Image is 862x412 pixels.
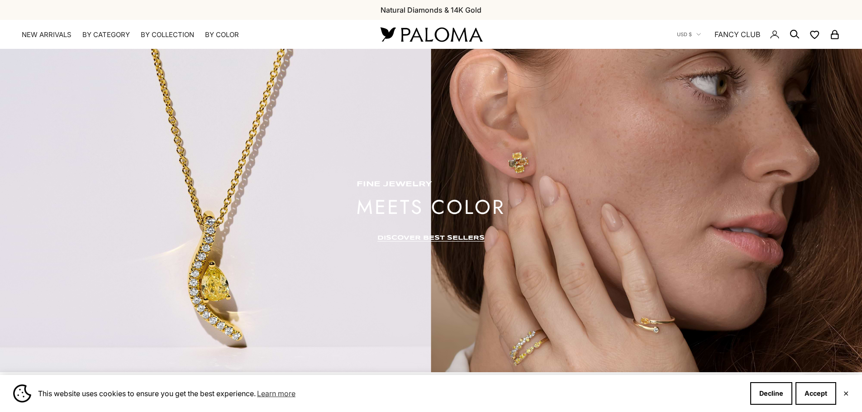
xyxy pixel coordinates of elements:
[38,387,743,400] span: This website uses cookies to ensure you get the best experience.
[82,30,130,39] summary: By Category
[750,382,792,405] button: Decline
[377,234,485,242] a: DISCOVER BEST SELLERS
[256,387,297,400] a: Learn more
[677,30,701,38] button: USD $
[22,30,71,39] a: NEW ARRIVALS
[205,30,239,39] summary: By Color
[795,382,836,405] button: Accept
[381,4,481,16] p: Natural Diamonds & 14K Gold
[677,30,692,38] span: USD $
[141,30,194,39] summary: By Collection
[357,198,505,216] p: meets color
[357,180,505,189] p: fine jewelry
[677,20,840,49] nav: Secondary navigation
[843,391,849,396] button: Close
[714,28,760,40] a: FANCY CLUB
[13,384,31,403] img: Cookie banner
[22,30,359,39] nav: Primary navigation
